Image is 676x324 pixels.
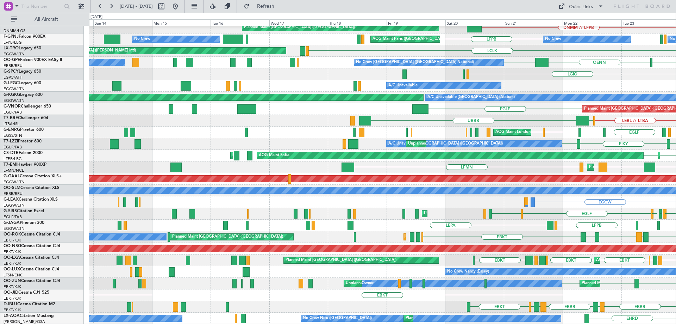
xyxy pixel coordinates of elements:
[4,279,21,283] span: OO-ZUN
[4,209,44,213] a: G-SIRSCitation Excel
[4,128,20,132] span: G-ENRG
[4,139,42,143] a: T7-LZZIPraetor 600
[328,19,387,26] div: Thu 18
[4,168,24,173] a: LFMN/NCE
[346,278,459,289] div: Unplanned Maint [GEOGRAPHIC_DATA]-[GEOGRAPHIC_DATA]
[4,203,25,208] a: EGGW/LTN
[4,116,18,120] span: T7-BRE
[4,267,20,271] span: OO-LUX
[408,139,524,149] div: Unplanned Maint [GEOGRAPHIC_DATA] ([GEOGRAPHIC_DATA])
[4,191,23,196] a: EBBR/BRU
[4,238,21,243] a: EBKT/KJK
[362,278,374,289] div: Owner
[4,284,21,289] a: EBKT/KJK
[4,302,55,306] a: D-IBLUCessna Citation M2
[303,313,372,324] div: No Crew Nice ([GEOGRAPHIC_DATA])
[4,221,44,225] a: G-JAGAPhenom 300
[4,98,25,103] a: EGGW/LTN
[4,104,21,109] span: G-VNOR
[4,93,20,97] span: G-KGKG
[4,302,17,306] span: D-IBLU
[4,174,20,178] span: G-GAAL
[4,244,21,248] span: OO-NSG
[4,121,19,127] a: LTBA/ISL
[4,69,19,74] span: G-SPCY
[4,156,22,161] a: LFPB/LBG
[4,314,20,318] span: LX-AOA
[4,279,60,283] a: OO-ZUNCessna Citation CJ4
[387,19,445,26] div: Fri 19
[259,150,289,161] div: AOG Maint Sofia
[4,221,20,225] span: G-JAGA
[21,1,62,12] input: Trip Number
[4,86,25,92] a: EGGW/LTN
[424,208,540,219] div: Unplanned Maint [GEOGRAPHIC_DATA] ([GEOGRAPHIC_DATA])
[4,214,22,220] a: EGLF/FAB
[4,314,54,318] a: LX-AOACitation Mustang
[4,35,45,39] a: F-GPNJFalcon 900EX
[286,255,396,265] div: Planned Maint [GEOGRAPHIC_DATA] ([GEOGRAPHIC_DATA])
[447,267,489,277] div: No Crew Nancy (Essey)
[4,58,20,62] span: OO-GPE
[18,17,74,22] span: All Aircraft
[4,28,25,33] a: DNMM/LOS
[555,1,607,12] button: Quick Links
[4,81,19,85] span: G-LEGC
[4,133,22,138] a: EGSS/STN
[90,14,102,20] div: [DATE]
[4,256,20,260] span: OO-LXA
[4,51,25,57] a: EGGW/LTN
[211,19,269,26] div: Tue 16
[4,151,19,155] span: CS-DTR
[545,34,561,44] div: No Crew
[4,267,59,271] a: OO-LUXCessna Citation CJ4
[388,139,503,149] div: A/C Unavailable [GEOGRAPHIC_DATA] ([GEOGRAPHIC_DATA])
[406,232,488,242] div: Planned Maint Kortrijk-[GEOGRAPHIC_DATA]
[244,22,355,33] div: Planned Maint [GEOGRAPHIC_DATA] ([GEOGRAPHIC_DATA])
[4,163,17,167] span: T7-EMI
[4,209,17,213] span: G-SIRS
[563,19,621,26] div: Mon 22
[4,81,41,85] a: G-LEGCLegacy 600
[4,69,41,74] a: G-SPCYLegacy 650
[4,93,43,97] a: G-KGKGLegacy 600
[232,150,268,161] div: Planned Maint Sofia
[4,128,44,132] a: G-ENRGPraetor 600
[373,34,446,44] div: AOG Maint Paris ([GEOGRAPHIC_DATA])
[4,104,51,109] a: G-VNORChallenger 650
[4,197,58,202] a: G-LEAXCessna Citation XLS
[4,40,22,45] a: LFPB/LBG
[172,232,283,242] div: Planned Maint [GEOGRAPHIC_DATA] ([GEOGRAPHIC_DATA])
[4,307,21,313] a: EBKT/KJK
[4,151,43,155] a: CS-DTRFalcon 2000
[4,186,60,190] a: OO-SLMCessna Citation XLS
[445,19,504,26] div: Sat 20
[582,278,664,289] div: Planned Maint Kortrijk-[GEOGRAPHIC_DATA]
[251,4,281,9] span: Refresh
[4,110,22,115] a: EGLF/FAB
[240,1,283,12] button: Refresh
[589,162,656,172] div: Planned Maint [GEOGRAPHIC_DATA]
[134,34,150,44] div: No Crew
[4,249,21,255] a: EBKT/KJK
[4,58,62,62] a: OO-GPEFalcon 900EX EASy II
[4,296,21,301] a: EBKT/KJK
[4,261,21,266] a: EBKT/KJK
[4,232,21,237] span: OO-ROK
[4,46,19,50] span: LX-TRO
[4,244,60,248] a: OO-NSGCessna Citation CJ4
[4,291,18,295] span: OO-JID
[4,46,41,50] a: LX-TROLegacy 650
[406,313,484,324] div: Planned Maint Nice ([GEOGRAPHIC_DATA])
[4,163,46,167] a: T7-EMIHawker 900XP
[504,19,563,26] div: Sun 21
[596,255,673,265] div: AOG Maint Kortrijk-[GEOGRAPHIC_DATA]
[4,256,59,260] a: OO-LXACessna Citation CJ4
[4,75,23,80] a: LGAV/ATH
[4,197,19,202] span: G-LEAX
[152,19,211,26] div: Mon 15
[4,186,20,190] span: OO-SLM
[4,291,49,295] a: OO-JIDCessna CJ1 525
[4,273,23,278] a: LFSN/ENC
[4,145,22,150] a: EGLF/FAB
